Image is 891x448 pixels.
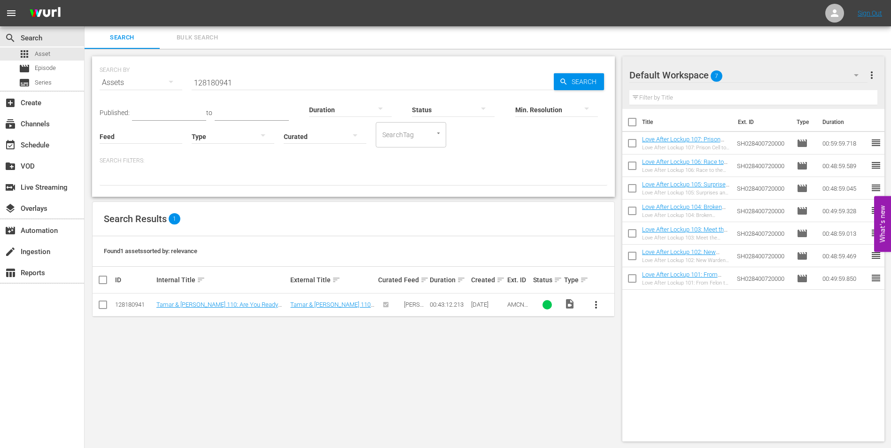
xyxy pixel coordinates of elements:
span: Search [568,73,604,90]
div: Love After Lockup 104: Broken Promises [642,212,730,218]
div: Love After Lockup 101: From Felon to Fiance [642,280,730,286]
span: Search Results [104,213,167,224]
span: Create [5,97,16,108]
th: Type [791,109,817,135]
span: more_vert [590,299,602,310]
th: Title [642,109,732,135]
span: sort [420,276,429,284]
span: Episode [19,63,30,74]
button: more_vert [585,294,607,316]
button: Open [434,129,443,138]
td: SH028400720000 [733,200,793,222]
span: Asset [35,49,50,59]
a: Tamar & [PERSON_NAME] 110: Are You Ready For Tamar?!? [156,301,282,315]
span: Asset [19,48,30,60]
th: Ext. ID [732,109,791,135]
span: Episode [35,63,56,73]
span: AMCNVR0000005578 [507,301,528,322]
span: sort [332,276,341,284]
span: reorder [870,205,882,216]
th: Duration [817,109,873,135]
span: 1 [169,213,180,224]
div: Love After Lockup 103: Meet the Parents [642,235,730,241]
a: Love After Lockup 106: Race to the Altar (Love After Lockup 106: Race to the Altar (amc_networks_... [642,158,728,193]
div: 00:43:12.213 [430,301,468,308]
span: Episode [797,160,808,171]
div: Created [471,274,504,286]
td: 00:48:59.469 [819,245,870,267]
span: Reports [5,267,16,278]
span: Automation [5,225,16,236]
span: sort [457,276,465,284]
div: Ext. ID [507,276,530,284]
span: sort [554,276,562,284]
a: Tamar & [PERSON_NAME] 110: Are You Ready For Tamar?!? [290,301,374,315]
div: Assets [100,70,182,96]
div: External Title [290,274,375,286]
span: Published: [100,109,130,116]
button: more_vert [866,64,877,86]
a: Love After Lockup 103: Meet the Parents (Love After Lockup 103: Meet the Parents (amc_networks_lo... [642,226,728,261]
span: to [206,109,212,116]
span: Search [90,32,154,43]
div: Love After Lockup 102: New Warden in [GEOGRAPHIC_DATA] [642,257,730,263]
td: SH028400720000 [733,154,793,177]
span: Episode [797,205,808,216]
span: sort [197,276,205,284]
div: Internal Title [156,274,288,286]
div: Type [564,274,582,286]
div: Love After Lockup 105: Surprises and Sentences [642,190,730,196]
div: Love After Lockup 106: Race to the Altar [642,167,730,173]
span: 7 [711,66,722,86]
span: [PERSON_NAME] Feed [404,301,424,322]
span: Episode [797,250,808,262]
div: 128180941 [115,301,154,308]
span: more_vert [866,70,877,81]
span: Episode [797,183,808,194]
a: Love After Lockup 107: Prison Cell to Wedding Bells [642,136,724,150]
div: Status [533,274,561,286]
button: Search [554,73,604,90]
div: Duration [430,274,468,286]
span: Bulk Search [165,32,229,43]
div: [DATE] [471,301,504,308]
span: reorder [870,250,882,261]
td: 00:48:59.589 [819,154,870,177]
a: Sign Out [858,9,882,17]
div: Curated [378,276,401,284]
td: SH028400720000 [733,222,793,245]
span: Series [19,77,30,88]
button: Open Feedback Widget [874,196,891,252]
span: Live Streaming [5,182,16,193]
span: Series [35,78,52,87]
div: ID [115,276,154,284]
span: VOD [5,161,16,172]
a: Love After Lockup 105: Surprises and Sentences (Love After Lockup 105: Surprises and Sentences (a... [642,181,729,223]
span: sort [496,276,505,284]
span: reorder [870,137,882,148]
span: Found 1 assets sorted by: relevance [104,247,197,255]
span: reorder [870,160,882,171]
span: reorder [870,182,882,193]
span: Episode [797,273,808,284]
span: Schedule [5,139,16,151]
td: 00:48:59.013 [819,222,870,245]
td: 00:48:59.045 [819,177,870,200]
div: Love After Lockup 107: Prison Cell to Wedding Bells [642,145,730,151]
span: Episode [797,228,808,239]
a: Love After Lockup 104: Broken Promises (Love After Lockup 104: Broken Promises (amc_networks_love... [642,203,727,239]
td: SH028400720000 [733,245,793,267]
td: SH028400720000 [733,267,793,290]
div: Feed [404,274,427,286]
span: Ingestion [5,246,16,257]
img: ans4CAIJ8jUAAAAAAAAAAAAAAAAAAAAAAAAgQb4GAAAAAAAAAAAAAAAAAAAAAAAAJMjXAAAAAAAAAAAAAAAAAAAAAAAAgAT5G... [23,2,68,24]
td: 00:59:59.718 [819,132,870,154]
span: reorder [870,272,882,284]
div: Default Workspace [629,62,868,88]
span: sort [580,276,589,284]
td: 00:49:59.328 [819,200,870,222]
span: Channels [5,118,16,130]
td: SH028400720000 [733,132,793,154]
p: Search Filters: [100,157,607,165]
span: Video [564,298,575,309]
